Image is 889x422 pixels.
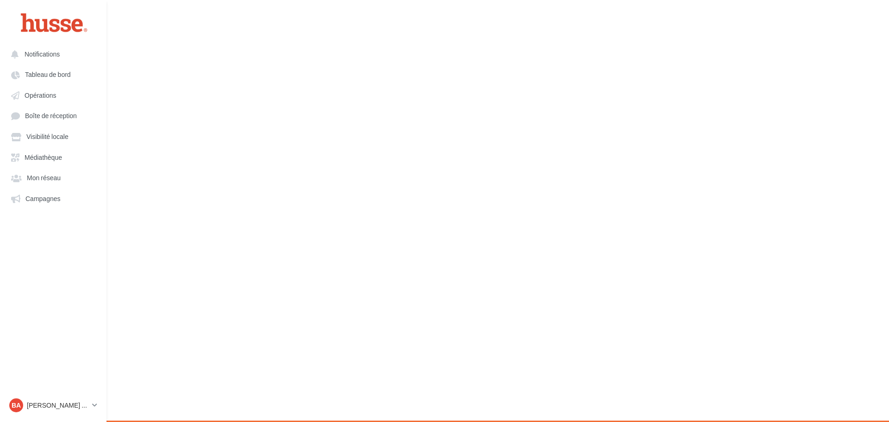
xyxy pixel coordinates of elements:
button: Notifications [6,45,97,62]
a: Médiathèque [6,149,101,165]
span: Boîte de réception [25,112,77,120]
span: Visibilité locale [26,133,69,141]
p: [PERSON_NAME] Page [27,401,88,410]
span: Notifications [25,50,60,58]
a: Mon réseau [6,169,101,186]
a: Campagnes [6,190,101,207]
a: Boîte de réception [6,107,101,124]
span: Médiathèque [25,153,62,161]
span: Ba [12,401,21,410]
a: Ba [PERSON_NAME] Page [7,397,99,414]
a: Tableau de bord [6,66,101,82]
span: Campagnes [25,195,61,202]
span: Tableau de bord [25,71,71,79]
span: Mon réseau [27,174,61,182]
span: Opérations [25,91,56,99]
a: Visibilité locale [6,128,101,145]
a: Opérations [6,87,101,103]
